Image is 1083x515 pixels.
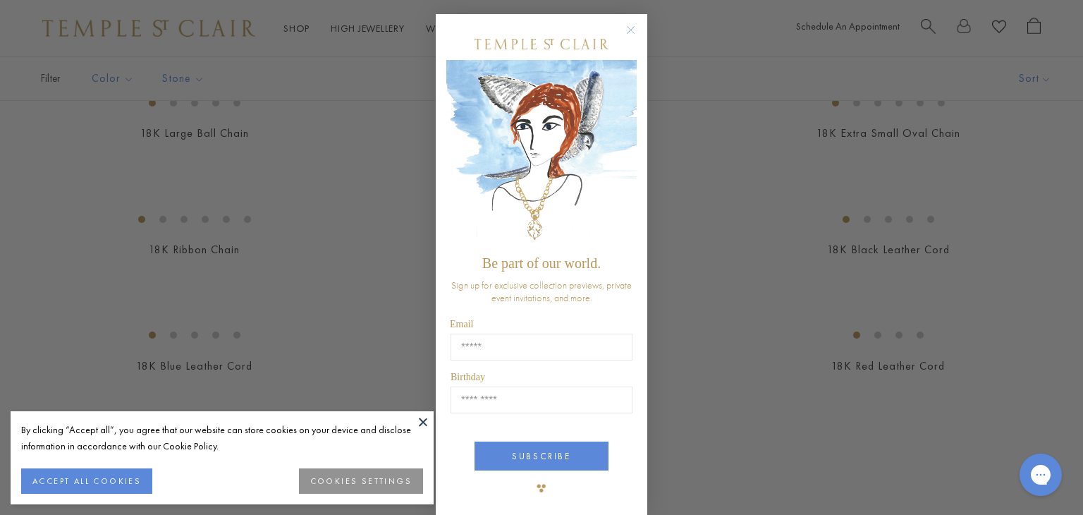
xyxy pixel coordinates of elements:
[451,372,485,382] span: Birthday
[475,39,608,49] img: Temple St. Clair
[299,468,423,494] button: COOKIES SETTINGS
[21,422,423,454] div: By clicking “Accept all”, you agree that our website can store cookies on your device and disclos...
[21,468,152,494] button: ACCEPT ALL COOKIES
[450,319,473,329] span: Email
[1012,449,1069,501] iframe: Gorgias live chat messenger
[451,334,632,360] input: Email
[451,279,632,304] span: Sign up for exclusive collection previews, private event invitations, and more.
[482,255,601,271] span: Be part of our world.
[527,474,556,502] img: TSC
[629,28,647,46] button: Close dialog
[446,60,637,248] img: c4a9eb12-d91a-4d4a-8ee0-386386f4f338.jpeg
[475,442,608,471] button: SUBSCRIBE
